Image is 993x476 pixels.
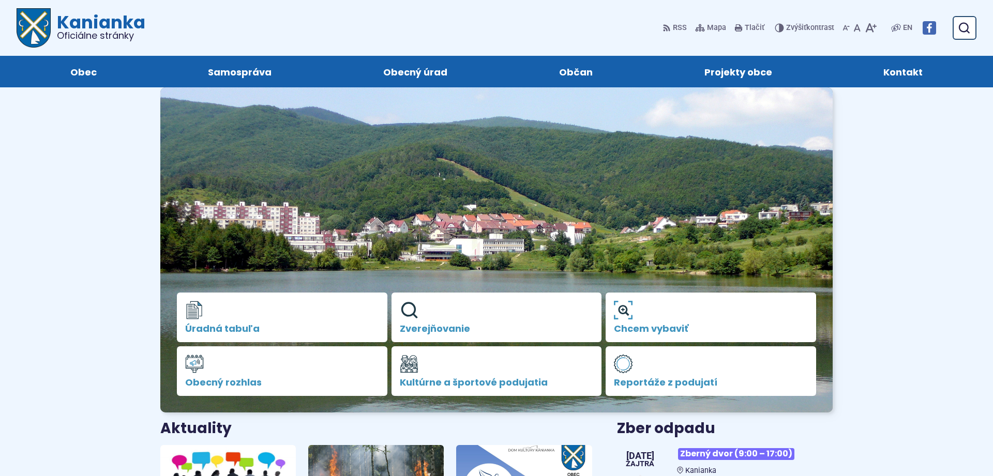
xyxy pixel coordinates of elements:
span: Obecný úrad [383,56,447,87]
button: Tlačiť [732,17,766,39]
a: Mapa [693,17,728,39]
a: Chcem vybaviť [606,293,816,342]
span: Oficiálne stránky [57,31,145,40]
img: Prejsť na Facebook stránku [923,21,936,35]
span: Kontakt [883,56,923,87]
h1: Kanianka [51,13,145,40]
span: Obecný rozhlas [185,377,379,388]
span: Tlačiť [745,24,764,33]
button: Nastaviť pôvodnú veľkosť písma [852,17,863,39]
a: EN [901,22,914,34]
a: Zverejňovanie [392,293,602,342]
h3: Aktuality [160,421,232,437]
a: Samospráva [163,56,318,87]
a: Obecný úrad [338,56,493,87]
span: Chcem vybaviť [614,324,808,334]
button: Zväčšiť veľkosť písma [863,17,879,39]
h3: Zber odpadu [617,421,833,437]
a: Zberný dvor (9:00 – 17:00) Kanianka [DATE] Zajtra [617,444,833,475]
a: Obecný rozhlas [177,346,387,396]
span: Mapa [707,22,726,34]
span: Zajtra [626,460,654,468]
span: Zberný dvor (9:00 – 17:00) [678,448,794,460]
button: Zmenšiť veľkosť písma [840,17,852,39]
a: Úradná tabuľa [177,293,387,342]
a: Reportáže z podujatí [606,346,816,396]
a: Logo Kanianka, prejsť na domovskú stránku. [17,8,145,48]
a: Projekty obce [659,56,818,87]
span: Projekty obce [704,56,772,87]
a: Občan [514,56,638,87]
a: Kultúrne a športové podujatia [392,346,602,396]
span: Zvýšiť [786,23,806,32]
span: RSS [673,22,687,34]
img: Prejsť na domovskú stránku [17,8,51,48]
a: Obec [25,56,142,87]
span: Samospráva [208,56,272,87]
span: kontrast [786,24,834,33]
a: RSS [663,17,689,39]
a: Kontakt [838,56,968,87]
span: Kanianka [685,466,716,475]
span: Občan [559,56,593,87]
span: Úradná tabuľa [185,324,379,334]
span: [DATE] [626,451,654,460]
span: Zverejňovanie [400,324,594,334]
span: Obec [70,56,97,87]
span: EN [903,22,912,34]
button: Zvýšiťkontrast [775,17,836,39]
span: Kultúrne a športové podujatia [400,377,594,388]
span: Reportáže z podujatí [614,377,808,388]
